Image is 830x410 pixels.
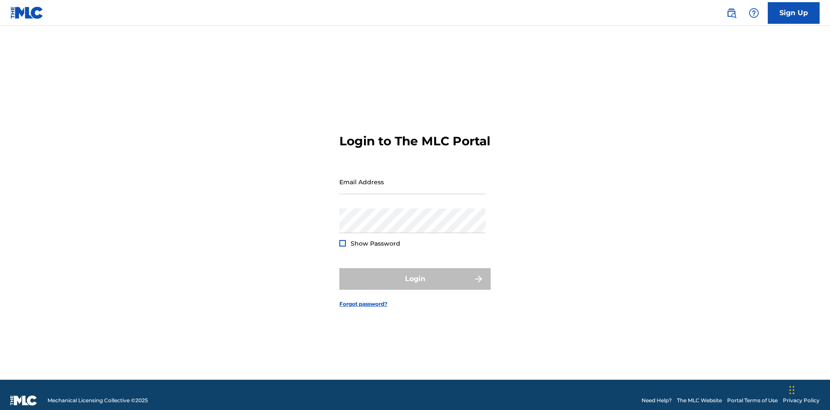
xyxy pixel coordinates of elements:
[48,397,148,404] span: Mechanical Licensing Collective © 2025
[10,395,37,406] img: logo
[727,397,778,404] a: Portal Terms of Use
[351,240,400,247] span: Show Password
[339,134,490,149] h3: Login to The MLC Portal
[10,6,44,19] img: MLC Logo
[749,8,759,18] img: help
[642,397,672,404] a: Need Help?
[783,397,820,404] a: Privacy Policy
[787,368,830,410] iframe: Chat Widget
[723,4,740,22] a: Public Search
[726,8,737,18] img: search
[789,377,795,403] div: Drag
[768,2,820,24] a: Sign Up
[339,300,387,308] a: Forgot password?
[677,397,722,404] a: The MLC Website
[745,4,763,22] div: Help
